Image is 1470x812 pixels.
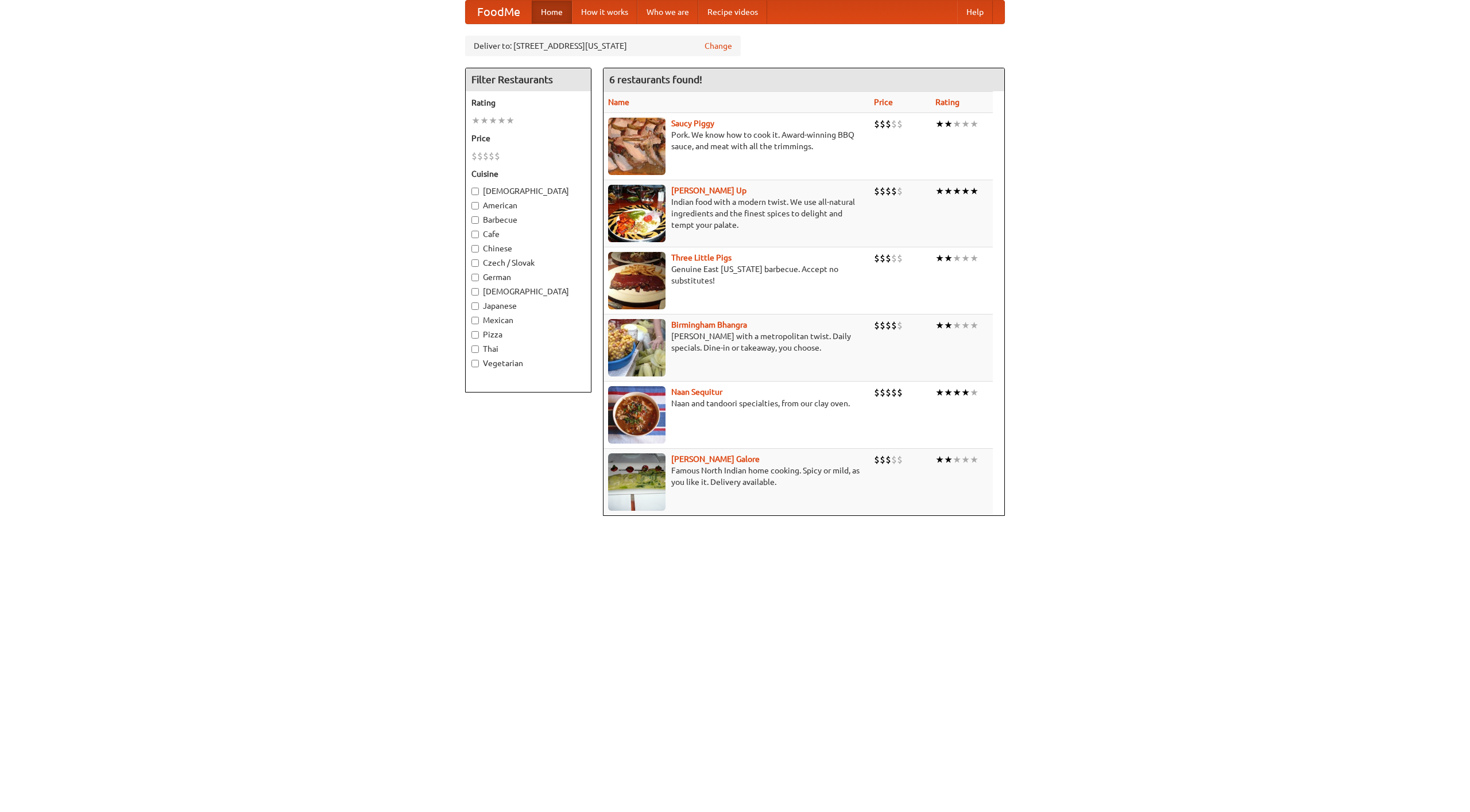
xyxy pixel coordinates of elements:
[891,386,897,399] li: $
[935,252,944,265] li: ★
[471,245,479,252] input: Chinese
[961,319,970,332] li: ★
[897,118,903,130] li: $
[471,317,479,324] input: Mexican
[944,319,953,332] li: ★
[897,453,903,466] li: $
[874,319,880,332] li: $
[608,263,865,286] p: Genuine East [US_STATE] barbecue. Accept no substitutes!
[471,257,585,269] label: Czech / Slovak
[953,252,961,265] li: ★
[953,453,961,466] li: ★
[880,386,885,399] li: $
[891,453,897,466] li: $
[608,196,865,231] p: Indian food with a modern twist. We use all-natural ingredients and the finest spices to delight ...
[608,398,865,409] p: Naan and tandoori specialties, from our clay oven.
[471,302,479,310] input: Japanese
[477,150,483,162] li: $
[671,320,747,329] a: Birmingham Bhangra
[897,386,903,399] li: $
[880,319,885,332] li: $
[961,386,970,399] li: ★
[885,319,891,332] li: $
[953,118,961,130] li: ★
[471,358,585,369] label: Vegetarian
[944,453,953,466] li: ★
[891,319,897,332] li: $
[874,118,880,130] li: $
[885,453,891,466] li: $
[961,185,970,197] li: ★
[637,1,698,24] a: Who we are
[609,74,702,85] ng-pluralize: 6 restaurants found!
[885,185,891,197] li: $
[944,185,953,197] li: ★
[935,319,944,332] li: ★
[671,454,760,464] b: [PERSON_NAME] Galore
[466,1,532,24] a: FoodMe
[885,386,891,399] li: $
[471,343,585,355] label: Thai
[944,252,953,265] li: ★
[891,185,897,197] li: $
[671,186,746,195] a: [PERSON_NAME] Up
[608,98,629,107] a: Name
[471,188,479,195] input: [DEMOGRAPHIC_DATA]
[489,114,497,127] li: ★
[935,386,944,399] li: ★
[471,231,479,238] input: Cafe
[608,319,666,376] img: bhangra.jpg
[471,286,585,297] label: [DEMOGRAPHIC_DATA]
[471,200,585,211] label: American
[532,1,572,24] a: Home
[471,133,585,144] h5: Price
[671,119,714,128] a: Saucy Piggy
[961,453,970,466] li: ★
[608,118,666,175] img: saucy.jpg
[935,185,944,197] li: ★
[608,185,666,242] img: curryup.jpg
[489,150,494,162] li: $
[970,185,978,197] li: ★
[471,314,585,326] label: Mexican
[471,329,585,340] label: Pizza
[897,319,903,332] li: $
[935,98,960,107] a: Rating
[483,150,489,162] li: $
[608,386,666,444] img: naansequitur.jpg
[471,360,479,367] input: Vegetarian
[608,252,666,309] img: littlepigs.jpg
[608,465,865,488] p: Famous North Indian home cooking. Spicy or mild, as you like it. Delivery available.
[698,1,767,24] a: Recipe videos
[466,68,591,91] h4: Filter Restaurants
[471,214,585,226] label: Barbecue
[572,1,637,24] a: How it works
[961,118,970,130] li: ★
[608,129,865,152] p: Pork. We know how to cook it. Award-winning BBQ sauce, and meat with all the trimmings.
[953,185,961,197] li: ★
[891,252,897,265] li: $
[671,253,732,262] a: Three Little Pigs
[874,386,880,399] li: $
[471,243,585,254] label: Chinese
[471,150,477,162] li: $
[944,118,953,130] li: ★
[880,252,885,265] li: $
[471,228,585,240] label: Cafe
[471,271,585,283] label: German
[506,114,514,127] li: ★
[957,1,993,24] a: Help
[471,168,585,180] h5: Cuisine
[953,386,961,399] li: ★
[465,36,741,56] div: Deliver to: [STREET_ADDRESS][US_STATE]
[935,118,944,130] li: ★
[891,118,897,130] li: $
[608,453,666,511] img: currygalore.jpg
[874,185,880,197] li: $
[480,114,489,127] li: ★
[471,259,479,267] input: Czech / Slovak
